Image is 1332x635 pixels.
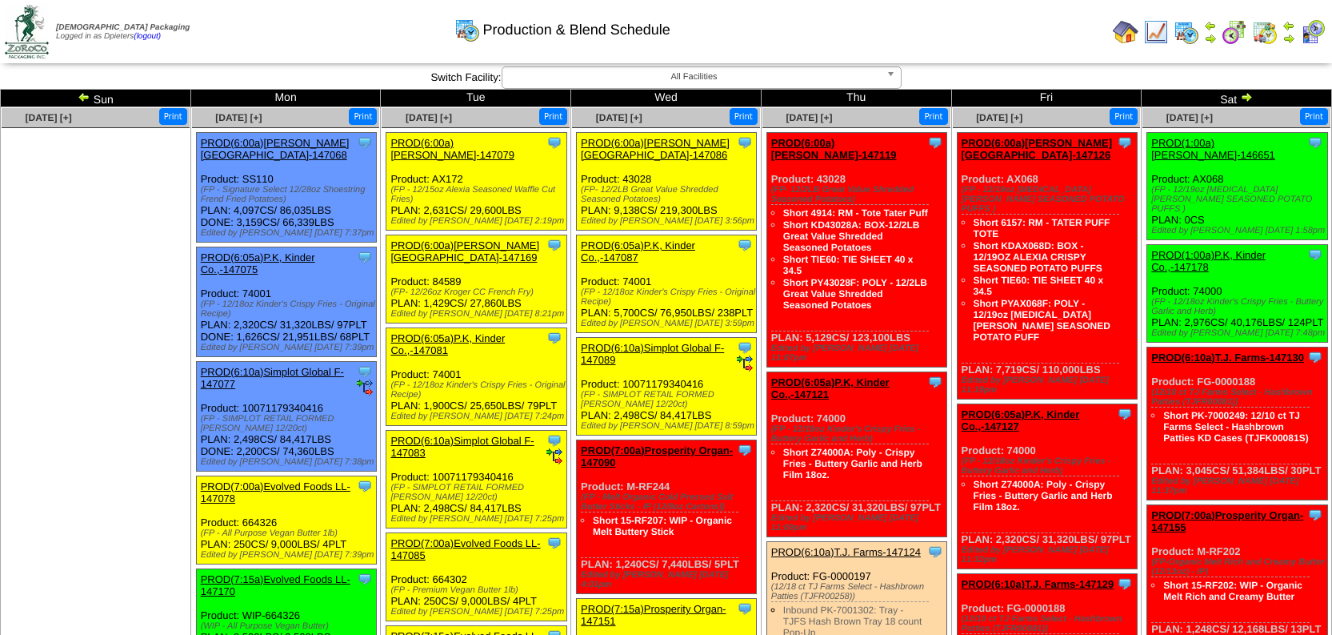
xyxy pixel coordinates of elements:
[581,185,756,204] div: (FP- 12/2LB Great Value Shredded Seasoned Potatoes)
[386,533,566,621] div: Product: 664302 PLAN: 250CS / 9,000LBS / 4PLT
[196,133,376,243] div: Product: SS110 PLAN: 4,097CS / 86,035LBS DONE: 3,159CS / 66,339LBS
[201,137,350,161] a: PROD(6:00a)[PERSON_NAME][GEOGRAPHIC_DATA]-147068
[201,414,376,433] div: (FP - SIMPLOT RETAIL FORMED [PERSON_NAME] 12/20ct)
[771,185,946,204] div: (FP- 12/2LB Great Value Shredded Seasoned Potatoes)
[962,376,1137,395] div: Edited by [PERSON_NAME] [DATE] 11:19pm
[390,514,566,524] div: Edited by [PERSON_NAME] [DATE] 7:25pm
[974,479,1113,512] a: Short Z74000A: Poly - Crispy Fries - Buttery Garlic and Herb Film 18oz.
[581,137,730,161] a: PROD(6:00a)[PERSON_NAME][GEOGRAPHIC_DATA]-147086
[962,578,1114,590] a: PROD(6:10a)T.J. Farms-147129
[577,235,757,333] div: Product: 74001 PLAN: 5,700CS / 76,950LBS / 238PLT
[1147,348,1327,500] div: Product: FG-0000188 PLAN: 3,045CS / 51,384LBS / 30PLT
[390,380,566,400] div: (FP - 12/18oz Kinder's Crispy Fries - Original Recipe)
[546,237,562,253] img: Tooltip
[56,23,190,32] span: [DEMOGRAPHIC_DATA] Packaging
[974,240,1102,274] a: Short KDAX068D: BOX - 12/19OZ ALEXIA CRISPY SEASONED POTATO PUFFS
[134,32,161,41] a: (logout)
[390,435,534,459] a: PROD(6:10a)Simplot Global F-147083
[1147,133,1327,240] div: Product: AX068 PLAN: 0CS
[357,380,373,396] img: ediSmall.gif
[783,447,922,480] a: Short Z74000A: Poly - Crispy Fries - Buttery Garlic and Herb Film 18oz.
[483,22,670,38] span: Production & Blend Schedule
[546,135,562,151] img: Tooltip
[390,309,566,319] div: Edited by [PERSON_NAME] [DATE] 8:21pm
[571,90,762,107] td: Wed
[454,17,480,42] img: calendarprod.gif
[357,249,373,265] img: Tooltip
[577,133,757,231] div: Product: 43028 PLAN: 9,138CS / 219,300LBS
[1110,108,1138,125] button: Print
[201,621,376,631] div: (WIP - All Purpose Vegan Butter)
[1204,32,1217,45] img: arrowright.gif
[196,476,376,565] div: Product: 664326 PLAN: 250CS / 9,000LBS / 4PLT
[1240,90,1253,103] img: arrowright.gif
[581,390,756,409] div: (FP - SIMPLOT RETAIL FORMED [PERSON_NAME] 12/20ct)
[201,550,376,560] div: Edited by [PERSON_NAME] [DATE] 7:39pm
[593,515,732,537] a: Short 15-RF207: WIP - Organic Melt Buttery Stick
[1151,352,1304,364] a: PROD(6:10a)T.J. Farms-147130
[390,137,514,161] a: PROD(6:00a)[PERSON_NAME]-147079
[1147,245,1327,343] div: Product: 74000 PLAN: 2,976CS / 40,176LBS / 124PLT
[581,216,756,226] div: Edited by [PERSON_NAME] [DATE] 3:56pm
[771,344,946,363] div: Edited by [PERSON_NAME] [DATE] 11:07pm
[406,112,452,123] a: [DATE] [+]
[201,480,350,504] a: PROD(7:00a)Evolved Foods LL-147078
[771,137,897,161] a: PROD(6:00a)[PERSON_NAME]-147119
[737,442,753,458] img: Tooltip
[737,135,753,151] img: Tooltip
[761,90,951,107] td: Thu
[783,207,928,219] a: Short 4914: RM - Tote Tater Puff
[786,112,832,123] span: [DATE] [+]
[581,421,756,431] div: Edited by [PERSON_NAME] [DATE] 8:59pm
[1222,19,1247,45] img: calendarblend.gif
[357,478,373,494] img: Tooltip
[1151,476,1326,496] div: Edited by [PERSON_NAME] [DATE] 11:37pm
[581,287,756,307] div: (FP - 12/18oz Kinder's Crispy Fries - Original Recipe)
[390,585,566,595] div: (FP - Premium Vegan Butter 1lb)
[201,299,376,319] div: (FP - 12/18oz Kinder's Crispy Fries - Original Recipe)
[1142,90,1332,107] td: Sat
[962,545,1137,565] div: Edited by [PERSON_NAME] [DATE] 11:32pm
[927,374,943,390] img: Tooltip
[357,364,373,380] img: Tooltip
[771,546,921,558] a: PROD(6:10a)T.J. Farms-147124
[962,137,1113,161] a: PROD(6:00a)[PERSON_NAME][GEOGRAPHIC_DATA]-147126
[390,239,539,263] a: PROD(6:00a)[PERSON_NAME][GEOGRAPHIC_DATA]-147169
[1307,507,1323,523] img: Tooltip
[974,217,1110,239] a: Short 6157: RM - TATER PUFF TOTE
[390,483,566,502] div: (FP - SIMPLOT RETAIL FORMED [PERSON_NAME] 12/20ct)
[390,537,540,561] a: PROD(7:00a)Evolved Foods LL-147085
[1151,509,1303,533] a: PROD(7:00a)Prosperity Organ-147155
[390,332,505,356] a: PROD(6:05a)P.K, Kinder Co.,-147081
[201,528,376,538] div: (FP - All Purpose Vegan Butter 1lb)
[962,185,1137,214] div: (FP - 12/19oz [MEDICAL_DATA][PERSON_NAME] SEASONED POTATO PUFFS )
[1204,19,1217,32] img: arrowleft.gif
[962,614,1137,633] div: (12/10 ct TJ Farms Select - Hashbrown Patties (TJFR00081))
[386,328,566,426] div: Product: 74001 PLAN: 1,900CS / 25,650LBS / 79PLT
[771,424,946,444] div: (FP - 12/18oz Kinder's Crispy Fries - Buttery Garlic and Herb)
[357,571,373,587] img: Tooltip
[390,412,566,421] div: Edited by [PERSON_NAME] [DATE] 7:24pm
[1174,19,1199,45] img: calendarprod.gif
[1151,185,1326,214] div: (FP - 12/19oz [MEDICAL_DATA][PERSON_NAME] SEASONED POTATO PUFFS )
[1300,108,1328,125] button: Print
[737,601,753,617] img: Tooltip
[196,362,376,472] div: Product: 10071179340416 PLAN: 2,498CS / 84,417LBS DONE: 2,200CS / 74,360LBS
[1151,137,1275,161] a: PROD(1:00a)[PERSON_NAME]-146651
[1166,112,1213,123] a: [DATE] [+]
[919,108,947,125] button: Print
[509,67,880,86] span: All Facilities
[737,340,753,356] img: Tooltip
[596,112,642,123] span: [DATE] [+]
[201,343,376,352] div: Edited by [PERSON_NAME] [DATE] 7:39pm
[1117,576,1133,592] img: Tooltip
[577,440,757,594] div: Product: M-RF244 PLAN: 1,240CS / 7,440LBS / 5PLT
[976,112,1022,123] a: [DATE] [+]
[1117,135,1133,151] img: Tooltip
[974,298,1110,343] a: Short PYAX068F: POLY - 12/19oz [MEDICAL_DATA][PERSON_NAME] SEASONED POTATO PUFF
[357,135,373,151] img: Tooltip
[1307,135,1323,151] img: Tooltip
[581,239,695,263] a: PROD(6:05a)P.K, Kinder Co.,-147087
[1151,388,1326,407] div: (12/10 ct TJ Farms Select - Hashbrown Patties (TJFR00081))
